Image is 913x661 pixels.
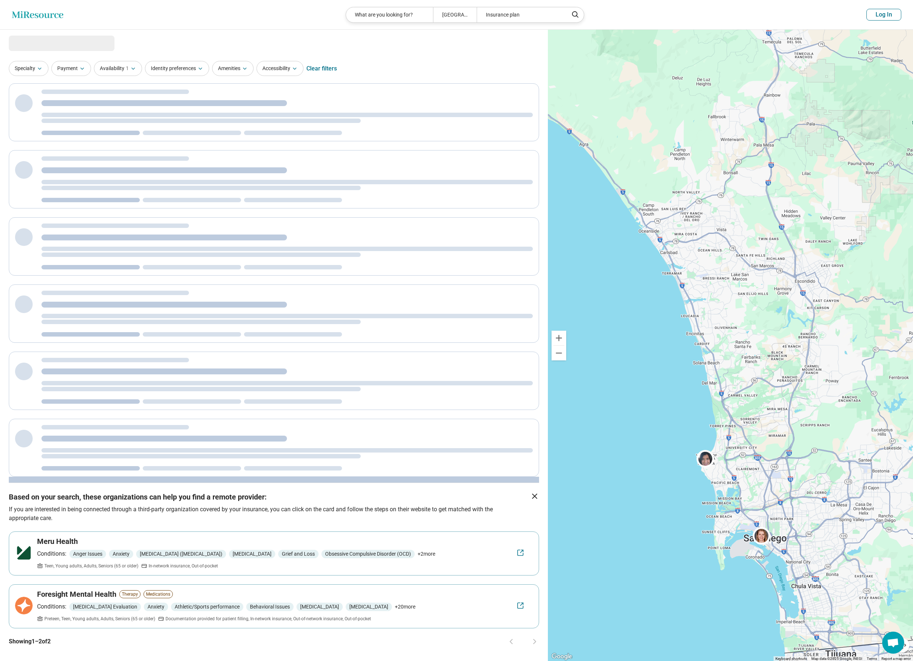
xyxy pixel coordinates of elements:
[433,7,477,22] div: [GEOGRAPHIC_DATA]
[51,61,91,76] button: Payment
[136,550,226,558] span: [MEDICAL_DATA] ([MEDICAL_DATA])
[530,637,539,646] button: Next page
[811,657,862,661] span: Map data ©2025 Google, INEGI
[44,563,138,569] span: Teen, Young adults, Adults, Seniors (65 or older)
[109,550,133,558] span: Anxiety
[69,603,141,611] span: [MEDICAL_DATA] Evaluation
[881,657,911,661] a: Report a map error
[165,615,371,622] span: Documentation provided for patient filling, In-network insurance, Out-of-network insurance, Out-o...
[346,603,392,611] span: [MEDICAL_DATA]
[44,615,155,622] span: Preteen, Teen, Young adults, Adults, Seniors (65 or older)
[9,628,539,655] div: Showing 1 – 2 of 2
[867,657,877,661] a: Terms (opens in new tab)
[395,603,415,611] span: + 20 more
[297,603,343,611] span: [MEDICAL_DATA]
[37,602,66,611] p: Conditions:
[477,7,564,22] div: Insurance plan
[866,9,901,21] button: Log In
[126,65,129,72] span: 1
[149,563,218,569] span: In-network insurance, Out-of-pocket
[69,550,106,558] span: Anger Issues
[144,603,168,611] span: Anxiety
[37,589,116,599] h3: Foresight Mental Health
[9,61,48,76] button: Specialty
[552,346,566,360] button: Zoom out
[212,61,254,76] button: Amenities
[278,550,319,558] span: Grief and Loss
[171,603,243,611] span: Athletic/Sports performance
[143,590,173,598] span: Medications
[321,550,415,558] span: Obsessive Compulsive Disorder (OCD)
[9,531,539,575] a: Meru HealthConditions:Anger IssuesAnxiety[MEDICAL_DATA] ([MEDICAL_DATA])[MEDICAL_DATA]Grief and L...
[507,637,516,646] button: Previous page
[37,536,78,546] h3: Meru Health
[37,549,66,558] p: Conditions:
[246,603,294,611] span: Behavioral Issues
[882,632,904,654] div: Open chat
[257,61,303,76] button: Accessibility
[346,7,433,22] div: What are you looking for?
[9,36,70,50] span: Loading...
[306,60,337,77] div: Clear filters
[145,61,209,76] button: Identity preferences
[418,550,435,558] span: + 2 more
[94,61,142,76] button: Availability1
[119,590,141,598] span: Therapy
[229,550,275,558] span: [MEDICAL_DATA]
[552,331,566,345] button: Zoom in
[9,584,539,628] a: Foresight Mental HealthTherapyMedicationsConditions:[MEDICAL_DATA] EvaluationAnxietyAthletic/Spor...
